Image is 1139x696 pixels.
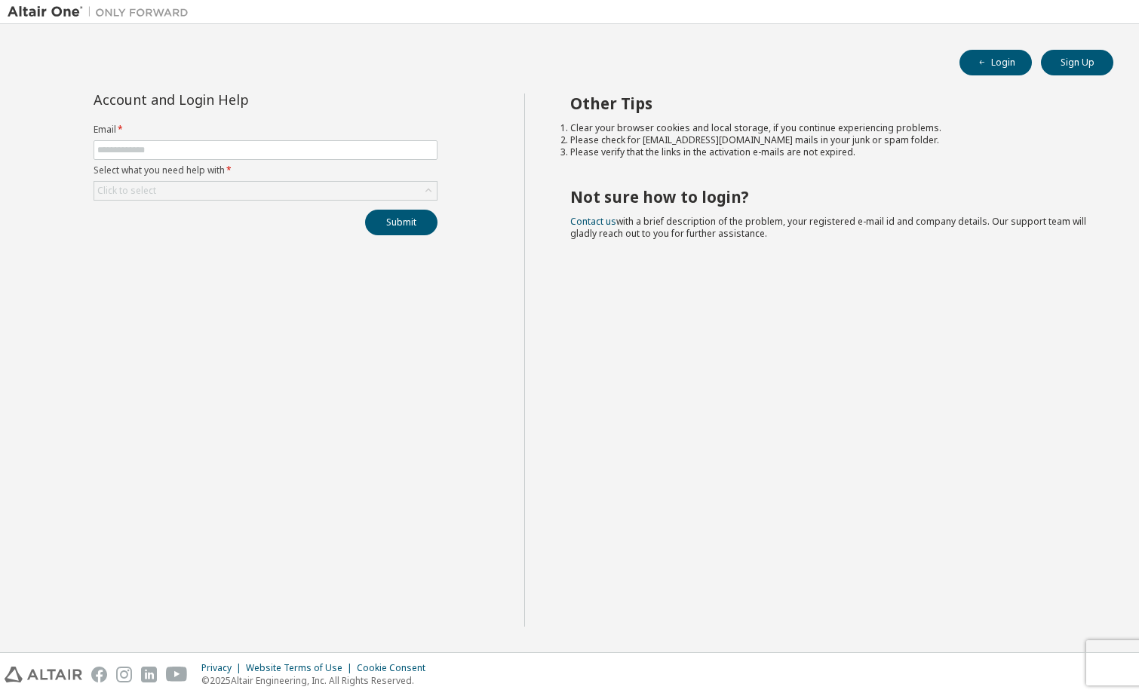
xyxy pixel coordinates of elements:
[94,182,437,200] div: Click to select
[94,164,437,176] label: Select what you need help with
[959,50,1032,75] button: Login
[201,674,434,687] p: © 2025 Altair Engineering, Inc. All Rights Reserved.
[166,667,188,682] img: youtube.svg
[8,5,196,20] img: Altair One
[141,667,157,682] img: linkedin.svg
[116,667,132,682] img: instagram.svg
[570,134,1087,146] li: Please check for [EMAIL_ADDRESS][DOMAIN_NAME] mails in your junk or spam folder.
[94,94,369,106] div: Account and Login Help
[1041,50,1113,75] button: Sign Up
[570,146,1087,158] li: Please verify that the links in the activation e-mails are not expired.
[94,124,437,136] label: Email
[91,667,107,682] img: facebook.svg
[97,185,156,197] div: Click to select
[201,662,246,674] div: Privacy
[570,122,1087,134] li: Clear your browser cookies and local storage, if you continue experiencing problems.
[570,215,1086,240] span: with a brief description of the problem, your registered e-mail id and company details. Our suppo...
[570,215,616,228] a: Contact us
[365,210,437,235] button: Submit
[5,667,82,682] img: altair_logo.svg
[246,662,357,674] div: Website Terms of Use
[570,94,1087,113] h2: Other Tips
[570,187,1087,207] h2: Not sure how to login?
[357,662,434,674] div: Cookie Consent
